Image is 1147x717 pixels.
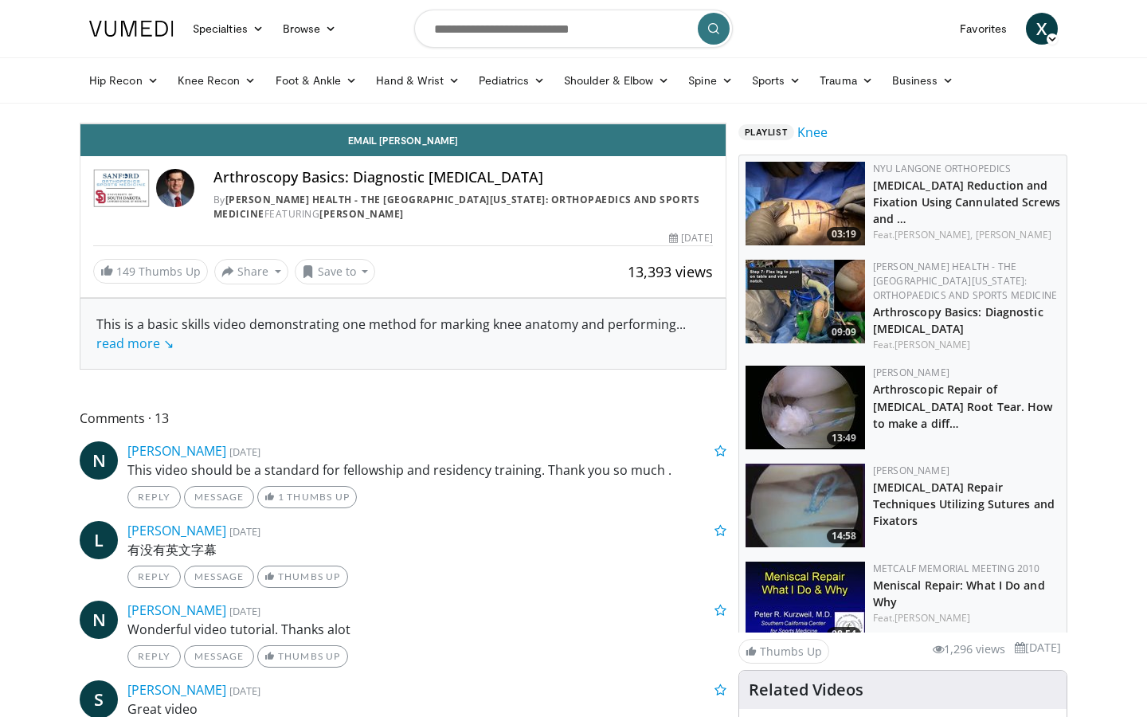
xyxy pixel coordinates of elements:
a: 14:58 [746,464,865,547]
a: [PERSON_NAME] [127,522,226,539]
a: [PERSON_NAME] [895,338,970,351]
a: [PERSON_NAME] [127,601,226,619]
span: 09:09 [827,325,861,339]
p: This video should be a standard for fellowship and residency training. Thank you so much . [127,460,726,480]
a: Message [184,566,254,588]
small: [DATE] [229,524,260,539]
img: Picture_4_10_3.png.150x105_q85_crop-smart_upscale.jpg [746,562,865,645]
a: Shoulder & Elbow [554,65,679,96]
a: [PERSON_NAME] [873,366,949,379]
a: 08:54 [746,562,865,645]
a: N [80,441,118,480]
input: Search topics, interventions [414,10,733,48]
a: Pediatrics [469,65,554,96]
a: 149 Thumbs Up [93,259,208,284]
a: Hip Recon [80,65,168,96]
li: [DATE] [1015,639,1061,656]
a: [PERSON_NAME] [127,442,226,460]
a: [PERSON_NAME] Health - The [GEOGRAPHIC_DATA][US_STATE]: Orthopaedics and Sports Medicine [873,260,1057,302]
span: 149 [116,264,135,279]
a: [PERSON_NAME] [319,207,404,221]
a: Reply [127,566,181,588]
a: Message [184,645,254,668]
a: Message [184,486,254,508]
span: 14:58 [827,529,861,543]
a: Spine [679,65,742,96]
h4: Related Videos [749,680,863,699]
a: 03:19 [746,162,865,245]
small: [DATE] [229,445,260,459]
span: 13:49 [827,431,861,445]
h4: Arthroscopy Basics: Diagnostic [MEDICAL_DATA] [213,169,713,186]
div: Feat. [873,611,1060,625]
p: Wonderful video tutorial. Thanks alot [127,620,726,639]
img: Avatar [156,169,194,207]
a: Knee Recon [168,65,266,96]
img: 80b9674e-700f-42d5-95ff-2772df9e177e.jpeg.150x105_q85_crop-smart_upscale.jpg [746,260,865,343]
a: Knee [797,123,828,142]
div: This is a basic skills video demonstrating one method for marking knee anatomy and performing [96,315,710,353]
video-js: Video Player [80,123,726,124]
p: 有没有英文字幕 [127,540,726,559]
a: Reply [127,645,181,668]
a: Foot & Ankle [266,65,367,96]
small: [DATE] [229,684,260,698]
a: Browse [273,13,346,45]
a: Thumbs Up [257,645,347,668]
span: 1 [278,491,284,503]
span: 08:54 [827,627,861,641]
a: 09:09 [746,260,865,343]
span: 03:19 [827,227,861,241]
a: Thumbs Up [257,566,347,588]
a: Meniscal Repair: What I Do and Why [873,578,1045,609]
div: [DATE] [669,231,712,245]
a: NYU Langone Orthopedics [873,162,1012,175]
a: [MEDICAL_DATA] Repair Techniques Utilizing Sutures and Fixators [873,480,1055,528]
span: Playlist [738,124,794,140]
a: Thumbs Up [738,639,829,664]
a: [PERSON_NAME] [976,228,1051,241]
a: Sports [742,65,811,96]
a: [PERSON_NAME], [895,228,973,241]
a: 1 Thumbs Up [257,486,357,508]
a: 13:49 [746,366,865,449]
a: Business [883,65,964,96]
div: Feat. [873,338,1060,352]
div: Feat. [873,228,1060,242]
a: N [80,601,118,639]
a: Favorites [950,13,1016,45]
img: VuMedi Logo [89,21,174,37]
img: kurz_3.png.150x105_q85_crop-smart_upscale.jpg [746,464,865,547]
a: Hand & Wrist [366,65,469,96]
img: E3Io06GX5Di7Z1An4xMDoxOjA4MTsiGN.150x105_q85_crop-smart_upscale.jpg [746,366,865,449]
a: Specialties [183,13,273,45]
button: Save to [295,259,376,284]
a: [MEDICAL_DATA] Reduction and Fixation Using Cannulated Screws and … [873,178,1060,226]
a: Trauma [810,65,883,96]
a: Arthroscopic Repair of [MEDICAL_DATA] Root Tear. How to make a diff… [873,382,1053,430]
a: [PERSON_NAME] [895,611,970,625]
a: [PERSON_NAME] Health - The [GEOGRAPHIC_DATA][US_STATE]: Orthopaedics and Sports Medicine [213,193,700,221]
button: Share [214,259,288,284]
span: ... [96,315,686,352]
div: By FEATURING [213,193,713,221]
a: Email [PERSON_NAME] [80,124,726,156]
a: Arthroscopy Basics: Diagnostic [MEDICAL_DATA] [873,304,1043,336]
small: [DATE] [229,604,260,618]
a: Metcalf Memorial Meeting 2010 [873,562,1040,575]
a: X [1026,13,1058,45]
img: b549dcdf-f7b3-45f6-bb25-7a2ff913f045.jpg.150x105_q85_crop-smart_upscale.jpg [746,162,865,245]
img: Sanford Health - The University of South Dakota School of Medicine: Orthopaedics and Sports Medicine [93,169,150,207]
a: [PERSON_NAME] [873,464,949,477]
a: [PERSON_NAME] [127,681,226,699]
li: 1,296 views [933,641,1005,658]
span: 13,393 views [628,262,713,281]
a: L [80,521,118,559]
span: Comments 13 [80,408,726,429]
a: read more ↘ [96,335,174,352]
a: Reply [127,486,181,508]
